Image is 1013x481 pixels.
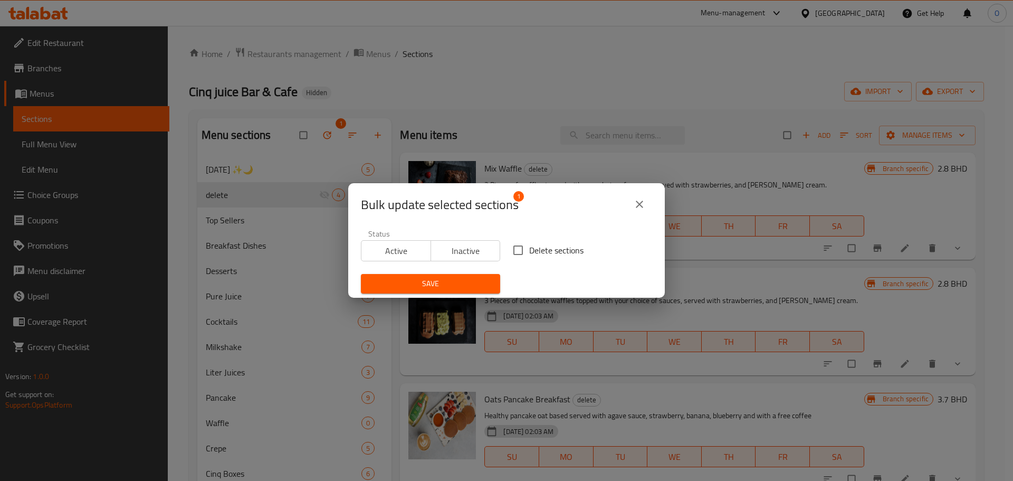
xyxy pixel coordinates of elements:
[361,240,431,261] button: Active
[431,240,501,261] button: Inactive
[435,243,496,259] span: Inactive
[529,244,584,257] span: Delete sections
[627,192,652,217] button: close
[361,196,519,213] span: Selected section count
[369,277,492,290] span: Save
[366,243,427,259] span: Active
[361,274,500,294] button: Save
[513,191,524,202] span: 1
